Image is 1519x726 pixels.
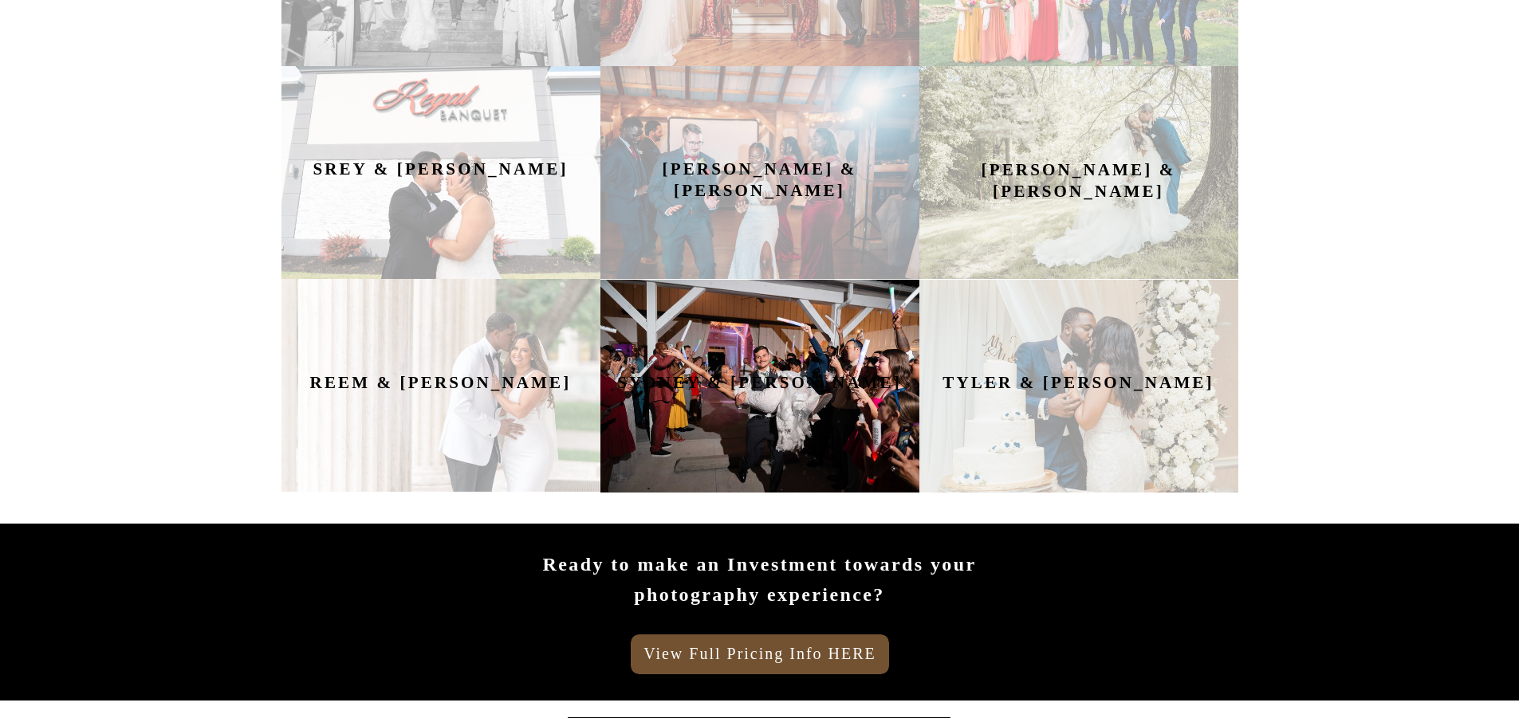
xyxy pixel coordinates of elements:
a: [PERSON_NAME] & [PERSON_NAME] [600,159,919,186]
a: View Full Pricing Info HERE [642,641,879,659]
b: Reem & [PERSON_NAME] [310,373,572,392]
a: Tyler & [PERSON_NAME] [919,372,1238,400]
a: Reem & [PERSON_NAME] [281,372,600,399]
a: Srey & [PERSON_NAME] [281,159,600,186]
b: Tyler & [PERSON_NAME] [942,373,1214,392]
a: [PERSON_NAME] & [PERSON_NAME] [919,159,1238,186]
b: [PERSON_NAME] & [PERSON_NAME] [663,159,857,200]
b: Ready to make an Investment towards your photography experience? [543,554,977,605]
b: [PERSON_NAME] & [PERSON_NAME] [982,160,1176,201]
b: Sydney & [PERSON_NAME] [617,373,902,392]
b: Srey & [PERSON_NAME] [313,159,568,179]
a: Sydney & [PERSON_NAME] [600,372,919,400]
